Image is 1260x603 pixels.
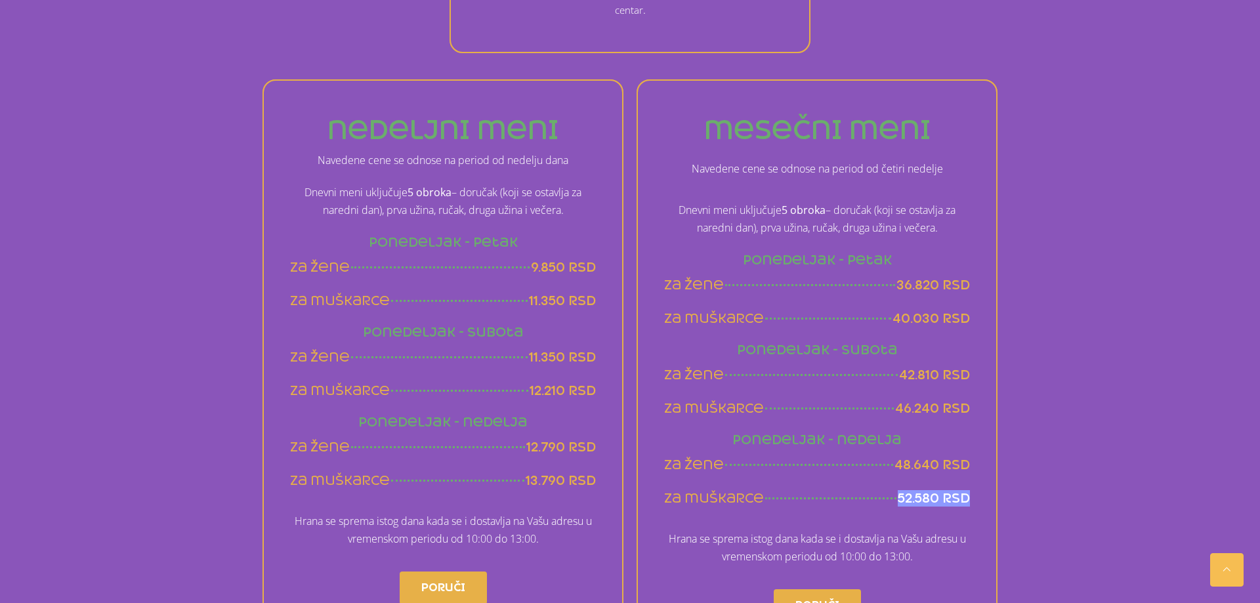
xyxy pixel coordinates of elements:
span: 46.240 rsd [895,400,970,417]
span: za žene [290,349,350,365]
div: Navedene cene se odnose na period od nedelju dana [290,154,596,167]
span: 48.640 rsd [894,457,970,473]
h4: Ponedeljak - nedelja [664,434,970,446]
p: Dnevni meni uključuje – doručak (koji se ostavlja za naredni dan), prva užina, ručak, druga užina... [664,201,970,237]
span: 36.820 rsd [896,277,970,293]
span: za muškarce [664,400,764,417]
span: 11.350 rsd [529,349,596,365]
span: za muškarce [290,293,390,309]
span: za žene [290,439,350,455]
h4: Ponedeljak - Petak [664,254,970,266]
p: Dnevni meni uključuje – doručak (koji se ostavlja za naredni dan), prva užina, ručak, druga užina... [290,184,596,219]
span: za muškarce [664,310,764,327]
span: za žene [290,259,350,276]
h4: Ponedeljak - Petak [290,236,596,249]
span: 52.580 rsd [898,490,970,507]
span: 42.810 rsd [899,367,970,383]
span: 40.030 rsd [892,310,970,327]
span: 13.790 rsd [526,472,596,489]
p: Hrana se sprema istog dana kada se i dostavlja na Vašu adresu u vremenskom periodu od 10:00 do 13... [664,530,970,566]
span: Poruči [421,577,465,598]
p: Hrana se sprema istog dana kada se i dostavlja na Vašu adresu u vremenskom periodu od 10:00 do 13... [290,512,596,548]
h3: nedeljni meni [290,117,596,143]
span: za muškarce [290,472,390,489]
span: za žene [664,457,724,473]
h4: Ponedeljak - Subota [664,344,970,356]
span: za muškarce [664,490,764,507]
strong: 5 obroka [782,203,826,217]
strong: 5 obroka [408,185,451,199]
h4: Ponedeljak - nedelja [290,416,596,428]
span: 11.350 rsd [529,293,596,309]
span: za žene [664,277,724,293]
span: 9.850 rsd [531,259,596,276]
span: za žene [664,367,724,383]
span: 12.790 rsd [526,439,596,455]
span: 12.210 rsd [530,383,596,399]
span: za muškarce [290,383,390,399]
p: Navedene cene se odnose na period od četiri nedelje [664,160,970,178]
h4: Ponedeljak - Subota [290,326,596,339]
h3: mesečni meni [664,117,970,143]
